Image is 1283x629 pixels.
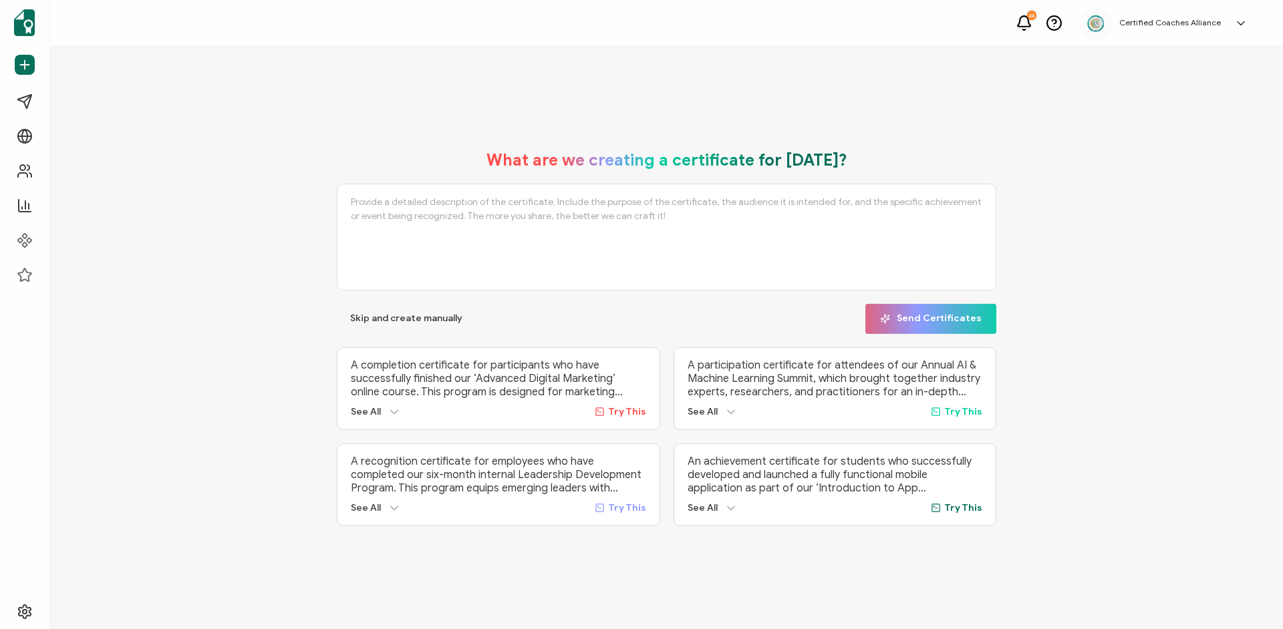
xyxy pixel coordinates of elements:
[1086,13,1106,33] img: 2aa27aa7-df99-43f9-bc54-4d90c804c2bd.png
[608,502,646,513] span: Try This
[688,406,718,417] span: See All
[1027,11,1036,20] div: 23
[14,9,35,36] img: sertifier-logomark-colored.svg
[351,502,381,513] span: See All
[865,304,996,334] button: Send Certificates
[351,455,646,495] p: A recognition certificate for employees who have completed our six-month internal Leadership Deve...
[944,406,982,417] span: Try This
[688,455,983,495] p: An achievement certificate for students who successfully developed and launched a fully functiona...
[486,150,847,170] h1: What are we creating a certificate for [DATE]?
[944,502,982,513] span: Try This
[351,359,646,399] p: A completion certificate for participants who have successfully finished our ‘Advanced Digital Ma...
[1119,18,1221,27] h5: Certified Coaches Alliance
[337,304,476,334] button: Skip and create manually
[350,314,462,323] span: Skip and create manually
[608,406,646,417] span: Try This
[1054,478,1283,629] iframe: Chat Widget
[351,406,381,417] span: See All
[688,359,983,399] p: A participation certificate for attendees of our Annual AI & Machine Learning Summit, which broug...
[688,502,718,513] span: See All
[880,314,982,324] span: Send Certificates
